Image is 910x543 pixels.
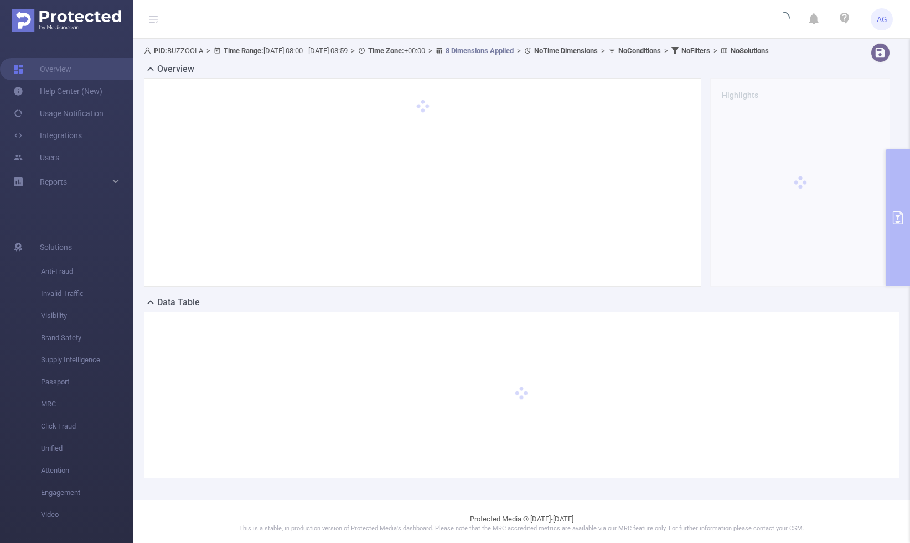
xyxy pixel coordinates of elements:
[41,371,133,393] span: Passport
[41,393,133,415] span: MRC
[224,46,263,55] b: Time Range:
[13,147,59,169] a: Users
[41,305,133,327] span: Visibility
[40,177,67,186] span: Reports
[534,46,598,55] b: No Time Dimensions
[13,102,104,124] a: Usage Notification
[13,80,102,102] a: Help Center (New)
[41,437,133,460] span: Unified
[13,58,71,80] a: Overview
[348,46,358,55] span: >
[41,504,133,526] span: Video
[661,46,671,55] span: >
[41,482,133,504] span: Engagement
[710,46,721,55] span: >
[13,124,82,147] a: Integrations
[368,46,404,55] b: Time Zone:
[41,349,133,371] span: Supply Intelligence
[514,46,524,55] span: >
[41,460,133,482] span: Attention
[144,46,769,55] span: BUZZOOLA [DATE] 08:00 - [DATE] 08:59 +00:00
[144,47,154,54] i: icon: user
[203,46,214,55] span: >
[41,327,133,349] span: Brand Safety
[41,260,133,283] span: Anti-Fraud
[777,12,790,27] i: icon: loading
[877,8,887,30] span: AG
[154,46,167,55] b: PID:
[40,236,72,258] span: Solutions
[41,415,133,437] span: Click Fraud
[446,46,514,55] u: 8 Dimensions Applied
[425,46,436,55] span: >
[40,171,67,193] a: Reports
[157,296,200,309] h2: Data Table
[731,46,769,55] b: No Solutions
[157,62,194,76] h2: Overview
[161,524,882,534] p: This is a stable, in production version of Protected Media's dashboard. Please note that the MRC ...
[12,9,121,32] img: Protected Media
[598,46,608,55] span: >
[41,283,133,305] span: Invalid Traffic
[618,46,661,55] b: No Conditions
[681,46,710,55] b: No Filters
